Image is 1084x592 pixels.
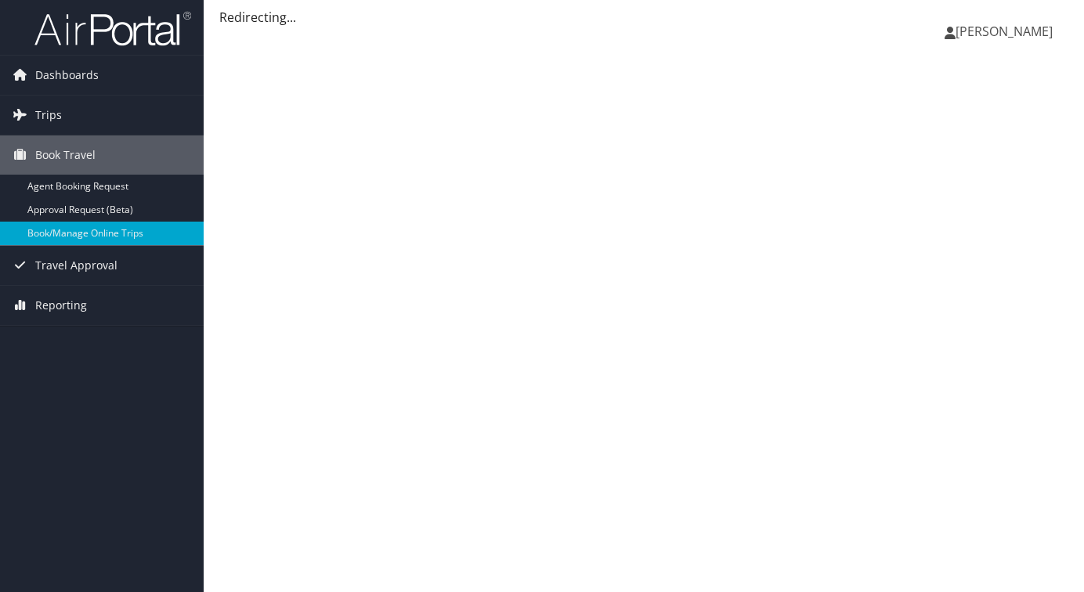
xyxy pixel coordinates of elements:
[34,10,191,47] img: airportal-logo.png
[956,23,1053,40] span: [PERSON_NAME]
[35,286,87,325] span: Reporting
[35,96,62,135] span: Trips
[945,8,1068,55] a: [PERSON_NAME]
[35,56,99,95] span: Dashboards
[35,135,96,175] span: Book Travel
[35,246,117,285] span: Travel Approval
[219,8,1068,27] div: Redirecting...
